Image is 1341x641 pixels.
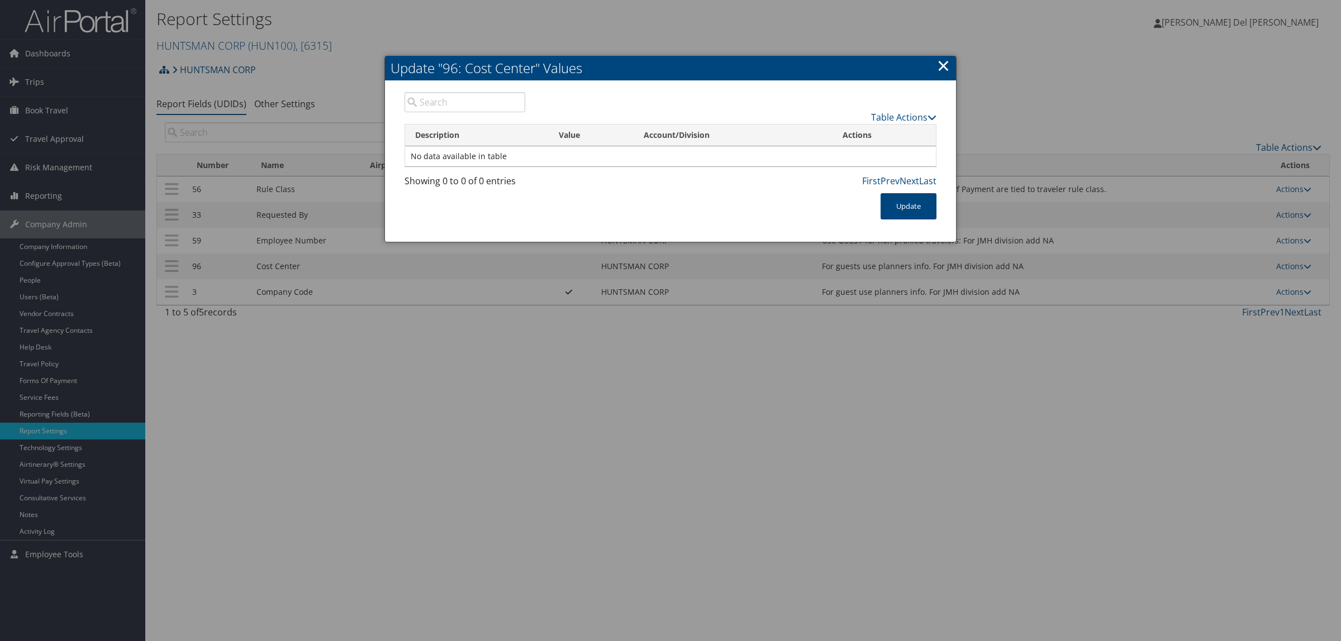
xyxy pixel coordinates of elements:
[881,193,936,219] button: Update
[549,125,634,146] th: Value: activate to sort column ascending
[405,125,549,146] th: Description: activate to sort column descending
[937,54,950,76] a: ×
[900,175,919,187] a: Next
[405,174,525,193] div: Showing 0 to 0 of 0 entries
[634,125,833,146] th: Account/Division: activate to sort column ascending
[833,125,936,146] th: Actions
[919,175,936,187] a: Last
[862,175,881,187] a: First
[385,56,956,80] h2: Update "96: Cost Center" Values
[871,111,936,123] a: Table Actions
[405,146,936,166] td: No data available in table
[881,175,900,187] a: Prev
[405,92,525,112] input: Search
